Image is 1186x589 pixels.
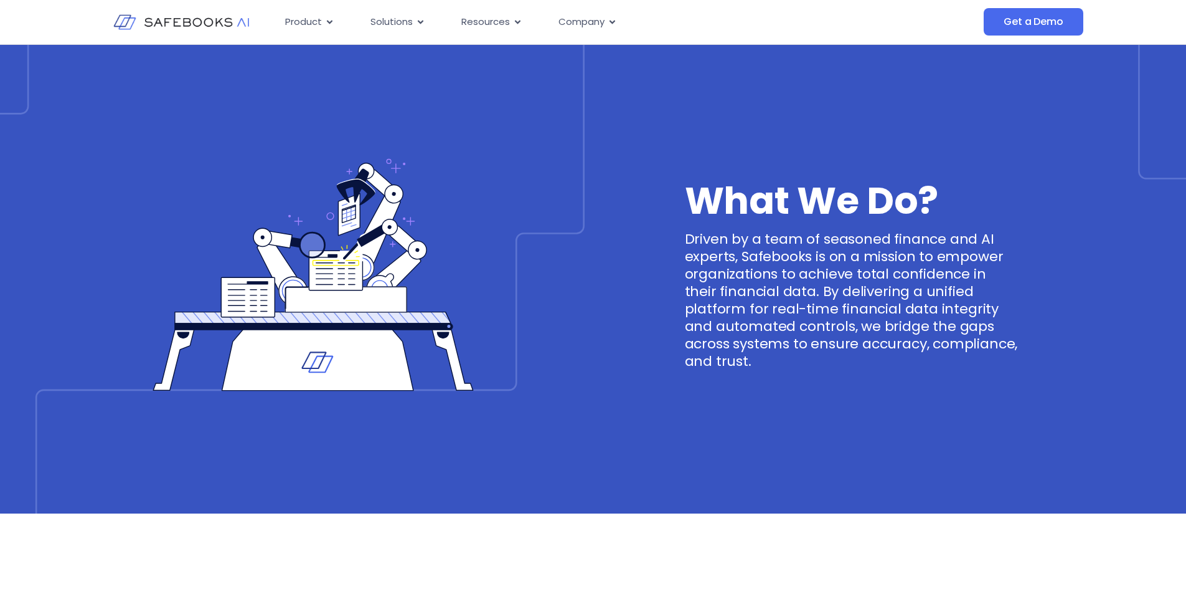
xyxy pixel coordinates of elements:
[370,15,413,29] span: Solutions
[240,539,947,568] p: Safebooks AI monitors all your financial data in real-time across every system, catching errors a...
[285,15,322,29] span: Product
[984,8,1083,36] a: Get a Demo
[275,10,859,34] nav: Menu
[685,231,1019,370] p: Driven by a team of seasoned finance and AI experts, Safebooks is on a mission to empower organiz...
[461,15,510,29] span: Resources
[558,15,605,29] span: Company
[275,10,859,34] div: Menu Toggle
[1004,16,1063,28] span: Get a Demo
[685,188,1019,213] h3: What We Do?
[240,514,947,539] h3: What We Do?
